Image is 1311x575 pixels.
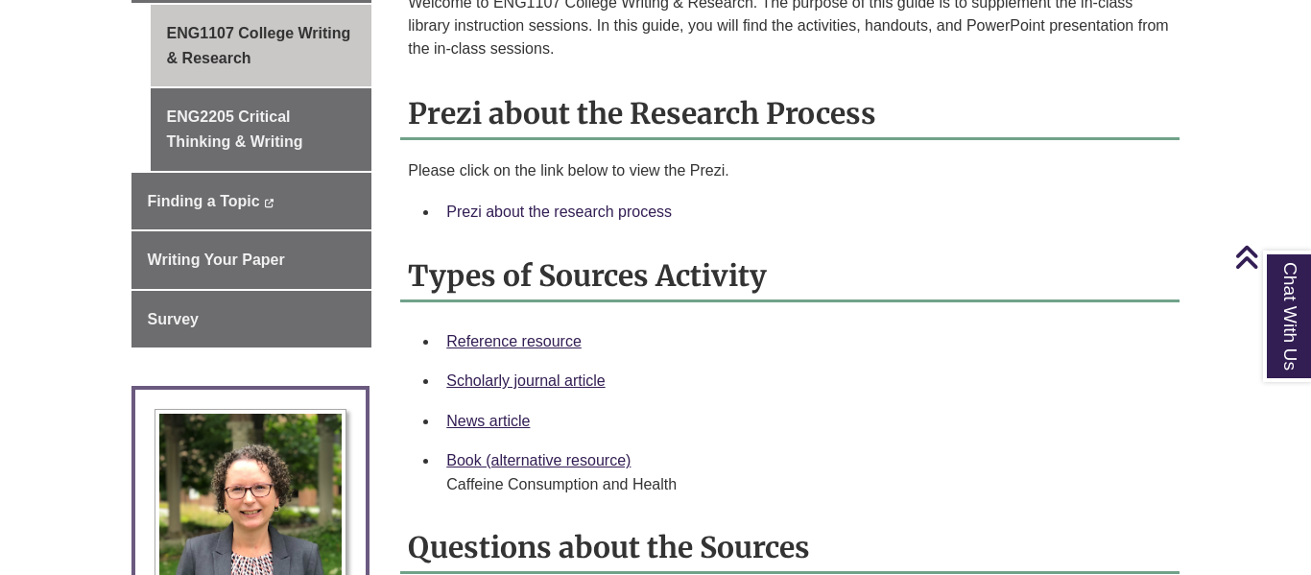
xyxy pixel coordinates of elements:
[131,231,372,289] a: Writing Your Paper
[446,372,605,389] a: Scholarly journal article
[1234,244,1306,270] a: Back to Top
[400,89,1180,140] h2: Prezi about the Research Process
[131,173,372,230] a: Finding a Topic
[446,413,530,429] a: News article
[400,252,1180,302] h2: Types of Sources Activity
[148,252,285,268] span: Writing Your Paper
[151,5,372,86] a: ENG1107 College Writing & Research
[446,452,631,468] a: Book (alternative resource)
[446,333,582,349] a: Reference resource
[400,523,1180,574] h2: Questions about the Sources
[264,199,274,207] i: This link opens in a new window
[408,159,1172,182] p: Please click on the link below to view the Prezi.
[131,291,372,348] a: Survey
[446,473,1164,496] div: Caffeine Consumption and Health
[148,311,199,327] span: Survey
[446,204,672,220] a: Prezi about the research process
[148,193,260,209] span: Finding a Topic
[151,88,372,170] a: ENG2205 Critical Thinking & Writing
